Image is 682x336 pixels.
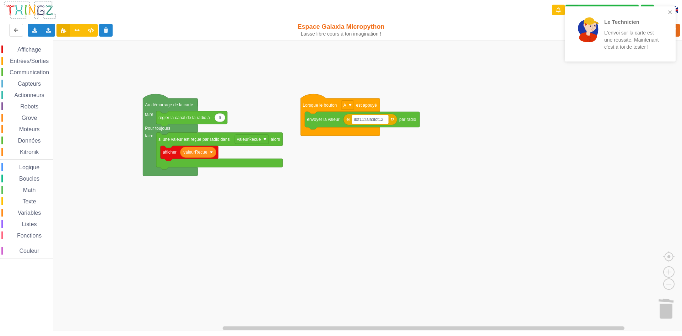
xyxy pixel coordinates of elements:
[604,18,660,26] p: Le Technicien
[17,81,42,87] span: Capteurs
[21,115,38,121] span: Grove
[237,137,261,142] text: valeurRecue
[19,103,39,110] span: Robots
[145,112,153,117] text: faire
[163,150,177,155] text: afficher
[9,69,50,75] span: Communication
[19,149,40,155] span: Kitronik
[604,29,660,50] p: L'envoi sur la carte est une réussite. Maintenant c'est à toi de tester !
[13,92,45,98] span: Actionneurs
[356,102,377,107] text: est appuyé
[16,47,42,53] span: Affichage
[307,117,339,122] text: envoyer la valeur
[145,133,153,138] text: faire
[21,198,37,204] span: Texte
[9,58,50,64] span: Entrées/Sorties
[158,115,210,120] text: régler la canal de la radio à
[158,137,230,142] text: si une valeur est reçue par radio dans
[399,117,416,122] text: par radio
[282,31,401,37] div: Laisse libre cours à ton imagination !
[668,9,673,16] button: close
[16,233,43,239] span: Fonctions
[282,23,401,37] div: Espace Galaxia Micropython
[18,176,40,182] span: Boucles
[18,164,40,170] span: Logique
[354,117,384,122] text: ilot11:lala:ilot12
[145,102,193,107] text: Au démarrage de la carte
[145,126,170,131] text: Pour toujours
[219,115,221,120] text: 6
[565,5,639,16] div: Ta base fonctionne bien !
[303,102,337,107] text: Lorsque le bouton
[18,126,41,132] span: Moteurs
[18,248,40,254] span: Couleur
[3,1,56,20] img: thingz_logo.png
[343,102,346,107] text: A
[17,138,42,144] span: Données
[183,150,207,155] text: valeurRecue
[17,210,42,216] span: Variables
[21,221,38,227] span: Listes
[22,187,37,193] span: Math
[271,137,280,142] text: alors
